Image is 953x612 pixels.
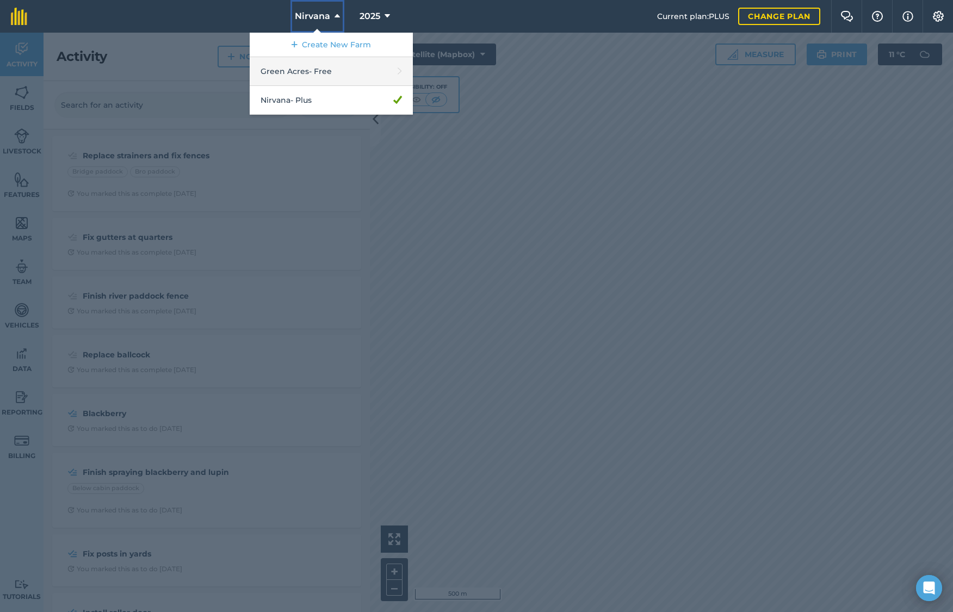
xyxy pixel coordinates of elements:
[840,11,853,22] img: Two speech bubbles overlapping with the left bubble in the forefront
[916,575,942,601] div: Open Intercom Messenger
[871,11,884,22] img: A question mark icon
[11,8,27,25] img: fieldmargin Logo
[360,10,380,23] span: 2025
[932,11,945,22] img: A cog icon
[657,10,729,22] span: Current plan : PLUS
[250,86,413,115] a: Nirvana- Plus
[738,8,820,25] a: Change plan
[902,10,913,23] img: svg+xml;base64,PHN2ZyB4bWxucz0iaHR0cDovL3d3dy53My5vcmcvMjAwMC9zdmciIHdpZHRoPSIxNyIgaGVpZ2h0PSIxNy...
[250,33,413,57] a: Create New Farm
[295,10,330,23] span: Nirvana
[250,57,413,86] a: Green Acres- Free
